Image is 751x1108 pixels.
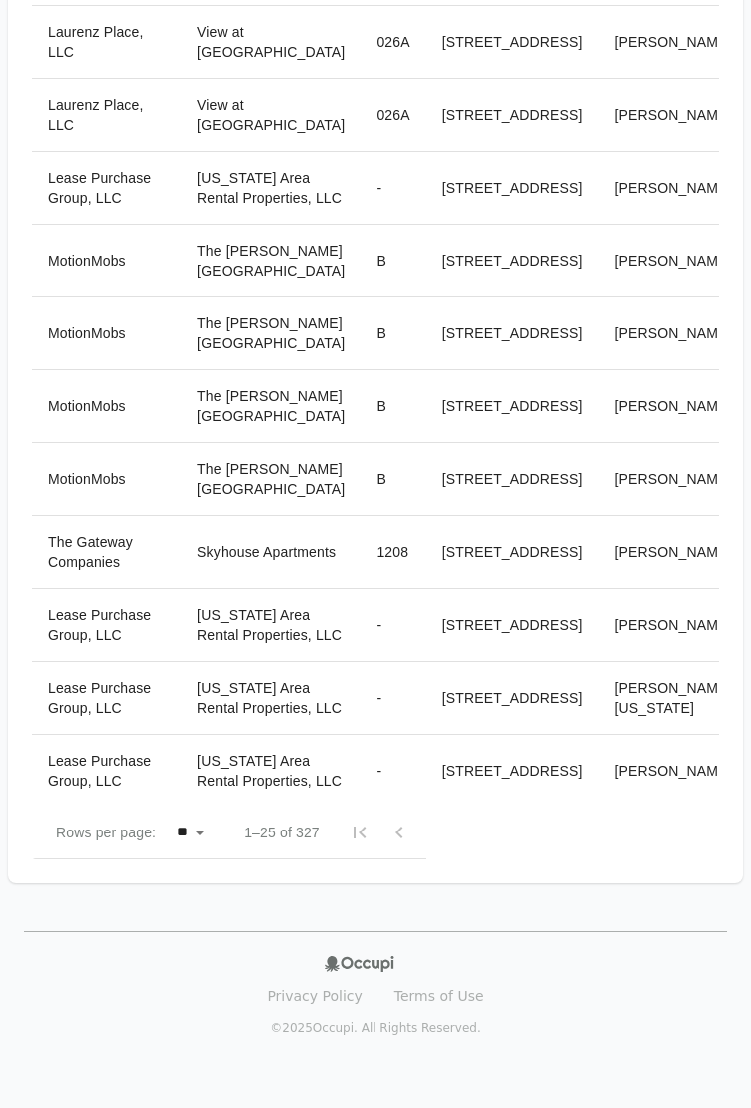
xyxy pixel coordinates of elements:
th: [STREET_ADDRESS] [426,225,599,297]
th: [US_STATE] Area Rental Properties, LLC [181,152,361,225]
th: [STREET_ADDRESS] [426,79,599,152]
th: [PERSON_NAME] [599,225,748,297]
th: Skyhouse Apartments [181,516,361,589]
th: 1208 [361,516,425,589]
a: Terms of Use [382,980,496,1012]
p: 1–25 of 327 [244,823,320,842]
th: [STREET_ADDRESS] [426,516,599,589]
th: MotionMobs [32,370,181,443]
th: B [361,225,425,297]
th: [STREET_ADDRESS] [426,443,599,516]
th: View at [GEOGRAPHIC_DATA] [181,79,361,152]
th: The [PERSON_NAME][GEOGRAPHIC_DATA] [181,370,361,443]
th: View at [GEOGRAPHIC_DATA] [181,6,361,79]
th: [PERSON_NAME] [599,6,748,79]
th: 026A [361,6,425,79]
th: [STREET_ADDRESS] [426,297,599,370]
th: [STREET_ADDRESS] [426,152,599,225]
th: - [361,735,425,807]
th: Lease Purchase Group, LLC [32,152,181,225]
th: 026A [361,79,425,152]
button: next page [419,813,459,852]
th: [US_STATE] Area Rental Properties, LLC [181,589,361,662]
th: [PERSON_NAME] [599,152,748,225]
th: B [361,443,425,516]
th: B [361,297,425,370]
th: MotionMobs [32,443,181,516]
th: Lease Purchase Group, LLC [32,589,181,662]
th: Lease Purchase Group, LLC [32,735,181,807]
th: [PERSON_NAME] [599,516,748,589]
th: [PERSON_NAME] [599,370,748,443]
th: [PERSON_NAME] [599,443,748,516]
th: [PERSON_NAME] [599,297,748,370]
th: Laurenz Place, LLC [32,79,181,152]
th: MotionMobs [32,225,181,297]
th: [PERSON_NAME] [599,79,748,152]
th: [STREET_ADDRESS] [426,735,599,807]
th: - [361,152,425,225]
th: [PERSON_NAME] [599,735,748,807]
th: The Gateway Companies [32,516,181,589]
a: Privacy Policy [255,980,374,1012]
th: - [361,589,425,662]
th: [US_STATE] Area Rental Properties, LLC [181,735,361,807]
select: rows per page [164,818,212,846]
th: The [PERSON_NAME][GEOGRAPHIC_DATA] [181,297,361,370]
th: Laurenz Place, LLC [32,6,181,79]
p: Rows per page: [56,823,156,842]
th: B [361,370,425,443]
th: [STREET_ADDRESS] [426,589,599,662]
th: [STREET_ADDRESS] [426,370,599,443]
th: MotionMobs [32,297,181,370]
th: [PERSON_NAME] [599,589,748,662]
th: [US_STATE] Area Rental Properties, LLC [181,662,361,735]
th: The [PERSON_NAME][GEOGRAPHIC_DATA] [181,225,361,297]
th: - [361,662,425,735]
th: [PERSON_NAME][US_STATE] [599,662,748,735]
th: The [PERSON_NAME][GEOGRAPHIC_DATA] [181,443,361,516]
th: [STREET_ADDRESS] [426,6,599,79]
th: Lease Purchase Group, LLC [32,662,181,735]
p: © 2025 Occupi. All Rights Reserved. [270,1020,480,1036]
th: [STREET_ADDRESS] [426,662,599,735]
